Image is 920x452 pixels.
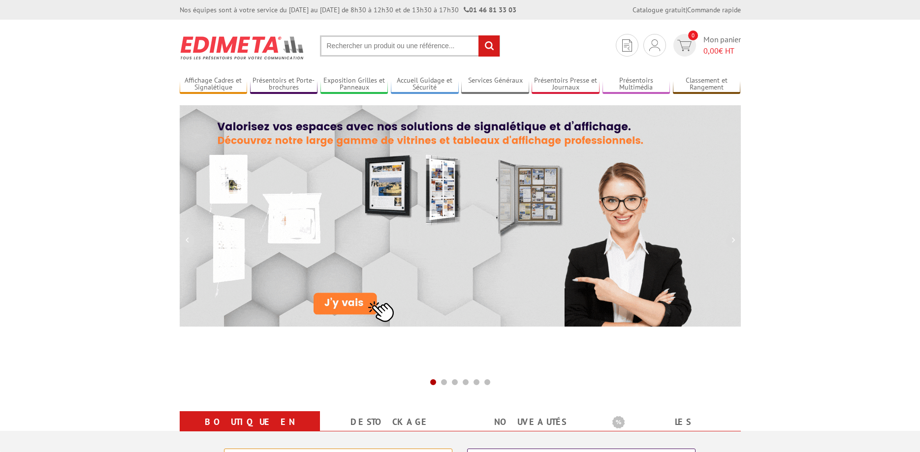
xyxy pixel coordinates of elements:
[464,5,516,14] strong: 01 46 81 33 03
[612,413,735,433] b: Les promotions
[673,76,741,92] a: Classement et Rangement
[703,34,741,57] span: Mon panier
[180,30,305,66] img: Présentoir, panneau, stand - Edimeta - PLV, affichage, mobilier bureau, entreprise
[320,76,388,92] a: Exposition Grilles et Panneaux
[687,5,741,14] a: Commande rapide
[391,76,459,92] a: Accueil Guidage et Sécurité
[633,5,686,14] a: Catalogue gratuit
[688,30,698,40] span: 0
[671,34,741,57] a: devis rapide 0 Mon panier 0,00€ HT
[320,35,500,57] input: Rechercher un produit ou une référence...
[250,76,318,92] a: Présentoirs et Porte-brochures
[532,76,600,92] a: Présentoirs Presse et Journaux
[633,5,741,15] div: |
[649,39,660,51] img: devis rapide
[703,46,719,56] span: 0,00
[180,5,516,15] div: Nos équipes sont à votre service du [DATE] au [DATE] de 8h30 à 12h30 et de 13h30 à 17h30
[603,76,670,92] a: Présentoirs Multimédia
[191,413,308,449] a: Boutique en ligne
[478,35,500,57] input: rechercher
[332,413,448,431] a: Destockage
[461,76,529,92] a: Services Généraux
[612,413,729,449] a: Les promotions
[622,39,632,52] img: devis rapide
[677,40,692,51] img: devis rapide
[703,45,741,57] span: € HT
[472,413,589,431] a: nouveautés
[180,76,248,92] a: Affichage Cadres et Signalétique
